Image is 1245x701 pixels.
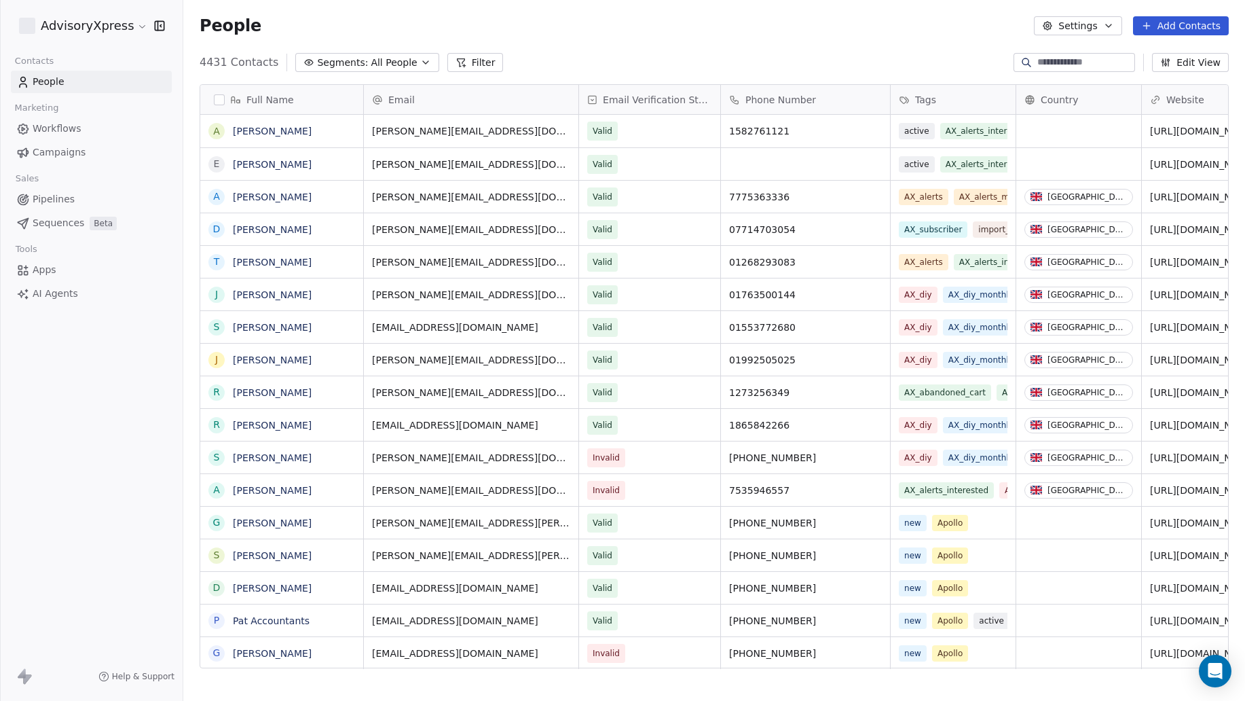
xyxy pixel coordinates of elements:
[899,352,937,368] span: AX_diy
[1047,486,1127,495] div: [GEOGRAPHIC_DATA]
[1047,225,1127,234] div: [GEOGRAPHIC_DATA]
[899,482,994,499] span: AX_alerts_interested
[200,54,278,71] span: 4431 Contacts
[200,16,261,36] span: People
[932,613,968,629] span: Apollo
[593,190,612,204] span: Valid
[1047,323,1127,332] div: [GEOGRAPHIC_DATA]
[233,159,312,170] a: [PERSON_NAME]
[41,17,134,35] span: AdvisoryXpress
[899,189,948,205] span: AX_alerts
[899,221,967,238] span: AX_subscriber
[593,581,612,595] span: Valid
[214,450,220,465] div: S
[1047,257,1127,267] div: [GEOGRAPHIC_DATA]
[372,581,570,595] span: [EMAIL_ADDRESS][DOMAIN_NAME]
[372,549,570,562] span: [PERSON_NAME][EMAIL_ADDRESS][PERSON_NAME][DOMAIN_NAME]
[10,168,45,189] span: Sales
[213,483,220,497] div: A
[899,156,935,173] span: active
[729,386,882,399] span: 1273256349
[729,549,882,562] span: [PHONE_NUMBER]
[899,515,927,531] span: new
[11,212,172,234] a: SequencesBeta
[729,190,882,204] span: 7775363336
[233,355,312,365] a: [PERSON_NAME]
[233,224,312,235] a: [PERSON_NAME]
[233,615,310,626] a: Pat Accountants
[233,485,312,496] a: [PERSON_NAME]
[899,123,935,139] span: active
[372,418,570,432] span: [EMAIL_ADDRESS][DOMAIN_NAME]
[98,671,174,682] a: Help & Support
[593,223,612,236] span: Valid
[16,14,145,37] button: AdvisoryXpress
[943,319,1019,336] span: AX_diy_monthly
[372,321,570,334] span: [EMAIL_ADDRESS][DOMAIN_NAME]
[593,484,620,497] span: Invalid
[729,353,882,367] span: 01992505025
[729,124,882,138] span: 1582761121
[233,518,312,528] a: [PERSON_NAME]
[233,257,312,268] a: [PERSON_NAME]
[1166,93,1204,107] span: Website
[9,98,64,118] span: Marketing
[593,516,612,530] span: Valid
[214,548,220,562] div: S
[214,613,219,628] div: P
[593,321,612,334] span: Valid
[246,93,294,107] span: Full Name
[233,452,312,463] a: [PERSON_NAME]
[899,319,937,336] span: AX_diy
[729,614,882,628] span: [PHONE_NUMBER]
[214,255,220,269] div: T
[372,353,570,367] span: [PERSON_NAME][EMAIL_ADDRESS][DOMAIN_NAME]
[1152,53,1229,72] button: Edit View
[593,255,612,269] span: Valid
[943,352,1019,368] span: AX_diy_monthly
[215,353,218,367] div: J
[1041,93,1079,107] span: Country
[729,255,882,269] span: 01268293083
[940,156,1035,173] span: AX_alerts_interested
[33,287,78,301] span: AI Agents
[593,158,612,171] span: Valid
[891,85,1016,114] div: Tags
[213,418,220,432] div: R
[729,451,882,465] span: [PHONE_NUMBER]
[593,647,620,660] span: Invalid
[943,450,1019,466] span: AX_diy_monthly
[33,216,84,230] span: Sequences
[721,85,890,114] div: Phone Number
[233,289,312,300] a: [PERSON_NAME]
[372,190,570,204] span: [PERSON_NAME][EMAIL_ADDRESS][DOMAIN_NAME]
[915,93,936,107] span: Tags
[372,647,570,660] span: [EMAIL_ADDRESS][DOMAIN_NAME]
[999,482,1038,499] span: AX_diy
[954,254,1049,270] span: AX_alerts_interested
[372,614,570,628] span: [EMAIL_ADDRESS][DOMAIN_NAME]
[11,141,172,164] a: Campaigns
[603,93,712,107] span: Email Verification Status
[317,56,368,70] span: Segments:
[372,386,570,399] span: [PERSON_NAME][EMAIL_ADDRESS][DOMAIN_NAME]
[372,223,570,236] span: [PERSON_NAME][EMAIL_ADDRESS][DOMAIN_NAME]
[33,263,56,277] span: Apps
[729,418,882,432] span: 1865842266
[233,322,312,333] a: [PERSON_NAME]
[899,580,927,596] span: new
[233,420,312,431] a: [PERSON_NAME]
[372,451,570,465] span: [PERSON_NAME][EMAIL_ADDRESS][DOMAIN_NAME]
[90,217,117,230] span: Beta
[593,353,612,367] span: Valid
[11,188,172,211] a: Pipelines
[33,192,75,206] span: Pipelines
[1047,453,1127,463] div: [GEOGRAPHIC_DATA]
[213,124,220,139] div: A
[932,515,968,531] span: Apollo
[1047,290,1127,300] div: [GEOGRAPHIC_DATA]
[729,581,882,595] span: [PHONE_NUMBER]
[33,145,86,160] span: Campaigns
[899,645,927,662] span: new
[593,418,612,432] span: Valid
